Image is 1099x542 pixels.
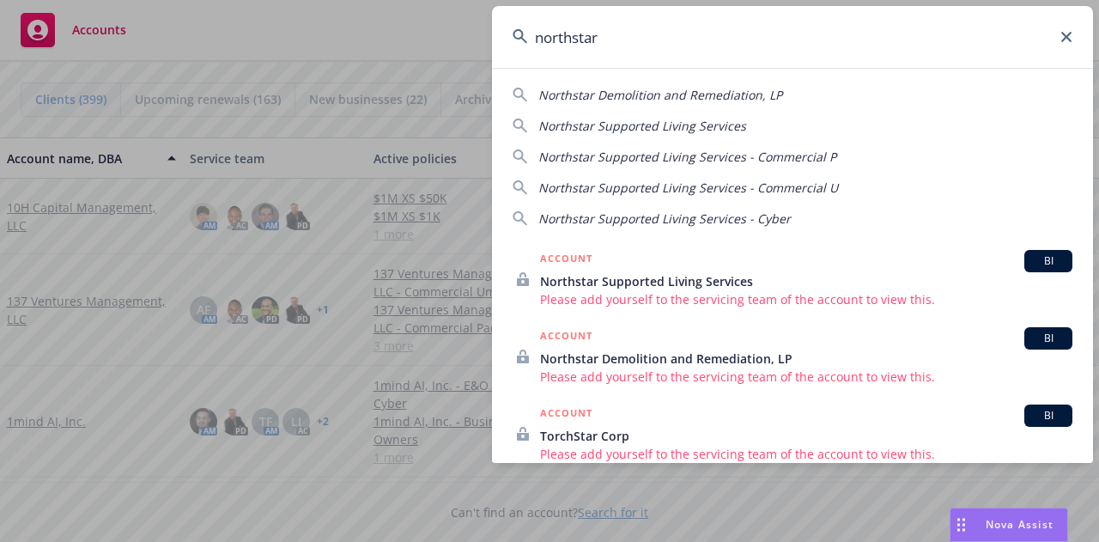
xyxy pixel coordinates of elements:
[538,149,836,165] span: Northstar Supported Living Services - Commercial P
[538,87,782,103] span: Northstar Demolition and Remediation, LP
[1031,253,1066,269] span: BI
[540,250,592,271] h5: ACCOUNT
[492,318,1093,395] a: ACCOUNTBINorthstar Demolition and Remediation, LPPlease add yourself to the servicing team of the...
[492,241,1093,318] a: ACCOUNTBINorthstar Supported Living ServicesPlease add yourself to the servicing team of the acco...
[1031,331,1066,346] span: BI
[1031,408,1066,423] span: BI
[540,272,1072,290] span: Northstar Supported Living Services
[540,445,1072,463] span: Please add yourself to the servicing team of the account to view this.
[950,508,1068,542] button: Nova Assist
[492,395,1093,472] a: ACCOUNTBITorchStar CorpPlease add yourself to the servicing team of the account to view this.
[540,327,592,348] h5: ACCOUNT
[950,509,972,541] div: Drag to move
[540,427,1072,445] span: TorchStar Corp
[986,517,1053,532] span: Nova Assist
[540,350,1072,368] span: Northstar Demolition and Remediation, LP
[538,118,746,134] span: Northstar Supported Living Services
[492,6,1093,68] input: Search...
[540,405,592,425] h5: ACCOUNT
[540,290,1072,308] span: Please add yourself to the servicing team of the account to view this.
[538,210,791,227] span: Northstar Supported Living Services - Cyber
[538,180,838,196] span: Northstar Supported Living Services - Commercial U
[540,368,1072,386] span: Please add yourself to the servicing team of the account to view this.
